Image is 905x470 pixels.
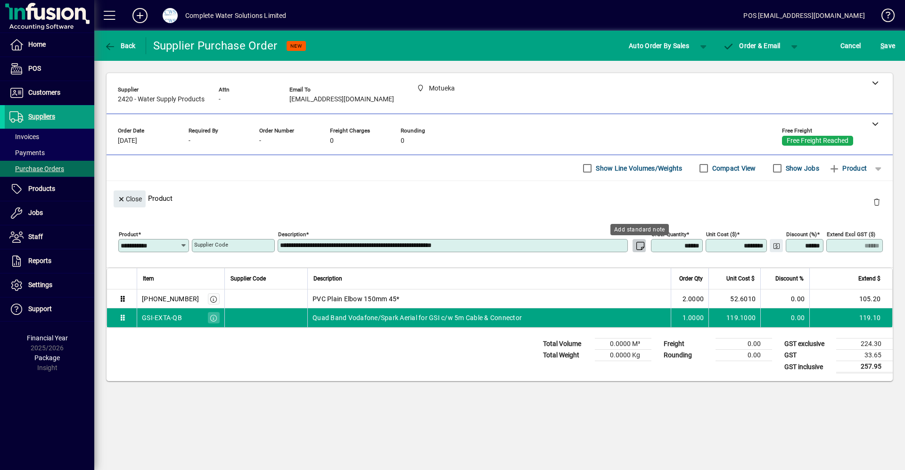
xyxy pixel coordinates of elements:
button: Add [125,7,155,24]
a: Products [5,177,94,201]
td: Rounding [659,350,716,361]
td: 0.00 [760,289,809,308]
button: Delete [865,190,888,213]
td: 0.00 [716,350,772,361]
td: 224.30 [836,338,893,350]
mat-label: Unit Cost ($) [706,231,737,238]
a: Jobs [5,201,94,225]
div: Product [107,181,893,215]
td: Total Volume [538,338,595,350]
button: Save [878,37,897,54]
span: Home [28,41,46,48]
a: Payments [5,145,94,161]
span: Auto Order By Sales [629,38,689,53]
span: Unit Cost $ [726,273,755,284]
label: Compact View [710,164,756,173]
button: Auto Order By Sales [624,37,694,54]
a: Home [5,33,94,57]
div: POS [EMAIL_ADDRESS][DOMAIN_NAME] [743,8,865,23]
span: Extend $ [858,273,880,284]
td: 0.0000 M³ [595,338,651,350]
label: Show Jobs [784,164,819,173]
td: 2.0000 [671,289,708,308]
mat-label: Discount (%) [786,231,817,238]
a: Customers [5,81,94,105]
div: GSI-EXTA-QB [142,313,182,322]
span: 0 [330,137,334,145]
span: Free Freight Reached [787,137,848,145]
app-page-header-button: Delete [865,198,888,206]
a: Knowledge Base [874,2,893,33]
a: Support [5,297,94,321]
span: Cancel [840,38,861,53]
button: Change Price Levels [770,239,783,252]
a: Invoices [5,129,94,145]
span: POS [28,65,41,72]
button: Profile [155,7,185,24]
td: GST exclusive [780,338,836,350]
td: 0.0000 Kg [595,350,651,361]
td: 105.20 [809,289,892,308]
span: Item [143,273,154,284]
td: 257.95 [836,361,893,373]
span: Quad Band Vodafone/Spark Aerial for GSI c/w 5m Cable & Connector [313,313,522,322]
a: POS [5,57,94,81]
span: Close [117,191,142,207]
span: Package [34,354,60,362]
span: [EMAIL_ADDRESS][DOMAIN_NAME] [289,96,394,103]
span: Staff [28,233,43,240]
a: Staff [5,225,94,249]
td: GST [780,350,836,361]
button: Back [102,37,138,54]
span: Invoices [9,133,39,140]
div: [PHONE_NUMBER] [142,294,199,304]
span: Description [313,273,342,284]
app-page-header-button: Close [111,194,148,203]
span: Supplier Code [230,273,266,284]
button: Order & Email [718,37,785,54]
mat-label: Extend excl GST ($) [827,231,875,238]
span: Payments [9,149,45,157]
span: PVC Plain Elbow 150mm 45* [313,294,399,304]
td: 0.00 [716,338,772,350]
button: Cancel [838,37,864,54]
span: - [189,137,190,145]
mat-label: Supplier Code [194,241,228,248]
span: Financial Year [27,334,68,342]
span: S [880,42,884,49]
span: - [259,137,261,145]
app-page-header-button: Back [94,37,146,54]
mat-label: Description [278,231,306,238]
div: Add standard note [610,224,669,235]
span: Jobs [28,209,43,216]
td: 1.0000 [671,308,708,327]
span: NEW [290,43,302,49]
td: 52.6010 [708,289,760,308]
span: ave [880,38,895,53]
button: Close [114,190,146,207]
span: Suppliers [28,113,55,120]
span: 0 [401,137,404,145]
button: Product [824,160,872,177]
div: Supplier Purchase Order [153,38,278,53]
td: GST inclusive [780,361,836,373]
span: [DATE] [118,137,137,145]
td: 119.1000 [708,308,760,327]
span: Support [28,305,52,313]
span: - [219,96,221,103]
a: Purchase Orders [5,161,94,177]
mat-label: Product [119,231,138,238]
td: 33.65 [836,350,893,361]
span: 2420 - Water Supply Products [118,96,205,103]
span: Discount % [775,273,804,284]
span: Customers [28,89,60,96]
td: 0.00 [760,308,809,327]
span: Products [28,185,55,192]
span: Settings [28,281,52,289]
td: Freight [659,338,716,350]
a: Settings [5,273,94,297]
span: Purchase Orders [9,165,64,173]
label: Show Line Volumes/Weights [594,164,682,173]
span: Order & Email [723,42,781,49]
span: Reports [28,257,51,264]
